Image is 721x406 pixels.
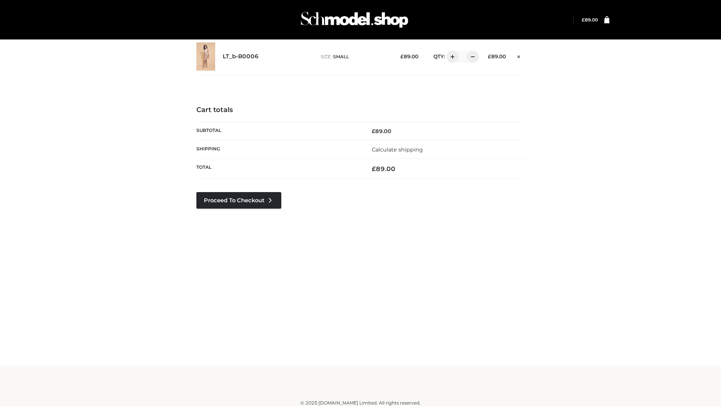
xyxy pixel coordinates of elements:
span: £ [488,53,491,59]
h4: Cart totals [196,106,525,114]
bdi: 89.00 [372,165,395,173]
bdi: 89.00 [582,17,598,23]
a: £89.00 [582,17,598,23]
th: Total [196,159,360,179]
span: SMALL [333,54,349,59]
span: £ [400,53,404,59]
bdi: 89.00 [400,53,418,59]
bdi: 89.00 [372,128,391,135]
a: Calculate shipping [372,146,423,153]
a: LT_b-B0006 [223,53,259,60]
th: Shipping [196,140,360,159]
img: Schmodel Admin 964 [298,5,411,35]
span: £ [372,128,375,135]
th: Subtotal [196,122,360,140]
span: £ [582,17,585,23]
div: QTY: [426,51,476,63]
a: Remove this item [513,51,525,61]
p: size : [321,53,389,60]
a: Proceed to Checkout [196,192,281,209]
span: £ [372,165,376,173]
bdi: 89.00 [488,53,506,59]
